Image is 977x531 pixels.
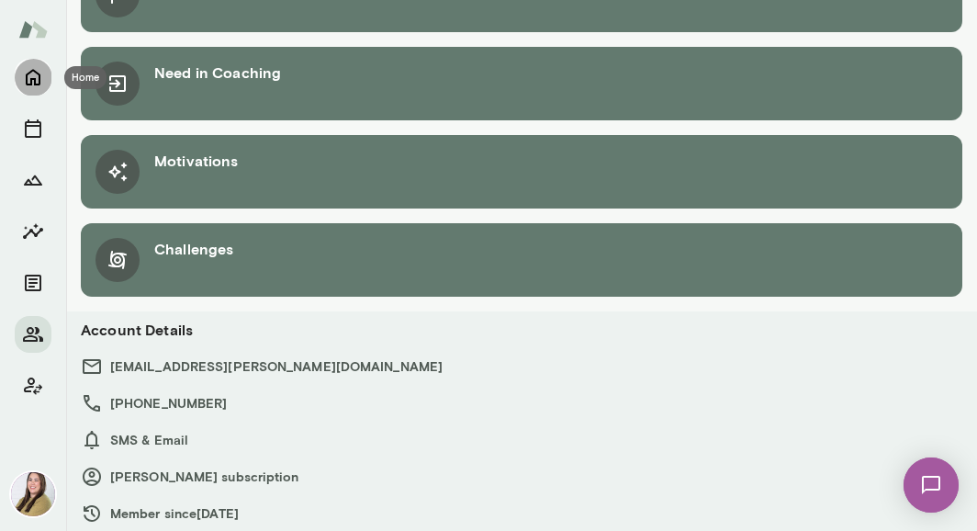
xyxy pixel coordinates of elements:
button: Client app [15,367,51,404]
button: Growth Plan [15,162,51,198]
img: Mento [18,12,48,47]
button: Home [15,59,51,96]
h6: [PHONE_NUMBER] [81,392,962,414]
h6: [EMAIL_ADDRESS][PERSON_NAME][DOMAIN_NAME] [81,356,962,378]
button: Members [15,316,51,353]
h6: SMS & Email [81,429,962,451]
button: Sessions [15,110,51,147]
button: Documents [15,265,51,301]
button: Insights [15,213,51,250]
h6: Need in Coaching [154,62,281,84]
img: Michelle Doan [11,472,55,516]
h6: Account Details [81,319,193,341]
h6: Challenges [154,238,234,260]
div: Home [64,66,107,89]
h6: Motivations [154,150,239,172]
h6: [PERSON_NAME] subscription [81,466,962,488]
h6: Member since [DATE] [81,503,962,525]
